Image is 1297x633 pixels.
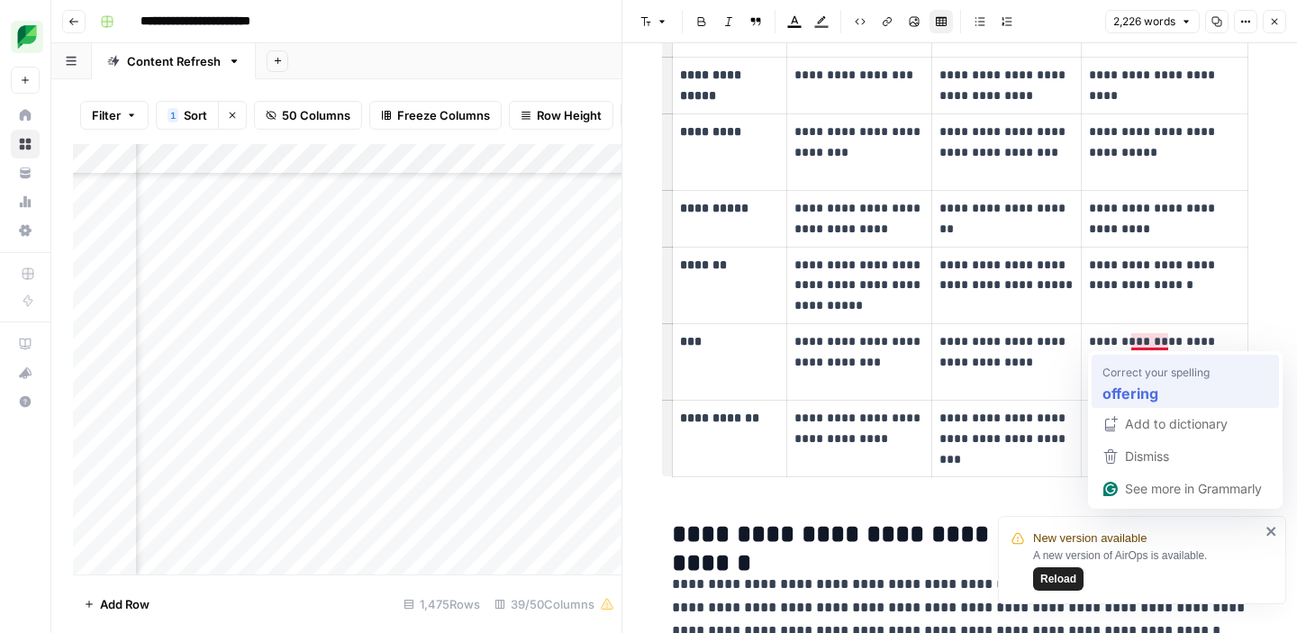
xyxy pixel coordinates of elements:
[11,387,40,416] button: Help + Support
[369,101,502,130] button: Freeze Columns
[397,106,490,124] span: Freeze Columns
[170,108,176,122] span: 1
[11,101,40,130] a: Home
[487,590,621,619] div: 39/50 Columns
[73,590,160,619] button: Add Row
[100,595,150,613] span: Add Row
[127,52,221,70] div: Content Refresh
[396,590,487,619] div: 1,475 Rows
[1033,567,1084,591] button: Reload
[537,106,602,124] span: Row Height
[1033,547,1260,591] div: A new version of AirOps is available.
[11,358,40,387] button: What's new?
[184,106,207,124] span: Sort
[168,108,178,122] div: 1
[1105,10,1200,33] button: 2,226 words
[11,216,40,245] a: Settings
[282,106,350,124] span: 50 Columns
[92,43,256,79] a: Content Refresh
[11,158,40,187] a: Your Data
[254,101,362,130] button: 50 Columns
[11,187,40,216] a: Usage
[156,101,218,130] button: 1Sort
[11,21,43,53] img: SproutSocial Logo
[1113,14,1175,30] span: 2,226 words
[92,106,121,124] span: Filter
[509,101,613,130] button: Row Height
[80,101,149,130] button: Filter
[1033,529,1147,547] span: New version available
[11,14,40,59] button: Workspace: SproutSocial
[1040,571,1076,587] span: Reload
[11,130,40,158] a: Browse
[12,359,39,386] div: What's new?
[11,330,40,358] a: AirOps Academy
[1265,524,1278,538] button: close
